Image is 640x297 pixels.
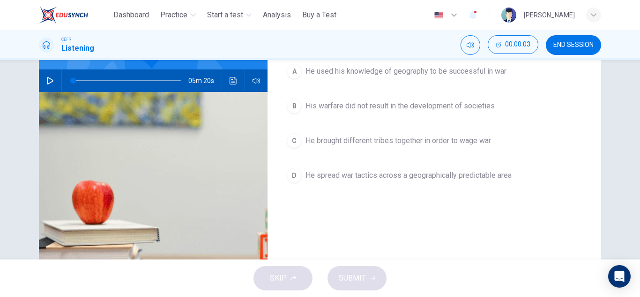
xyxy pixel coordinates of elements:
[287,99,302,114] div: B
[287,133,302,148] div: C
[61,43,94,54] h1: Listening
[501,8,516,23] img: Profile picture
[298,7,340,23] button: Buy a Test
[259,7,295,23] button: Analysis
[524,9,575,21] div: [PERSON_NAME]
[226,69,241,92] button: Click to see the audio transcription
[156,7,200,23] button: Practice
[283,164,586,187] button: DHe spread war tactics across a geographically predictable area
[188,69,222,92] span: 05m 20s
[113,9,149,21] span: Dashboard
[305,170,512,181] span: He spread war tactics across a geographically predictable area
[488,35,538,54] button: 00:00:03
[305,135,491,146] span: He brought different tribes together in order to wage war
[461,35,480,55] div: Mute
[553,41,594,49] span: END SESSION
[546,35,601,55] button: END SESSION
[39,6,88,24] img: ELTC logo
[488,35,538,55] div: Hide
[608,265,631,288] div: Open Intercom Messenger
[287,168,302,183] div: D
[110,7,153,23] button: Dashboard
[203,7,255,23] button: Start a test
[39,6,110,24] a: ELTC logo
[287,64,302,79] div: A
[305,100,495,112] span: His warfare did not result in the development of societies
[283,60,586,83] button: AHe used his knowledge of geography to be successful in war
[263,9,291,21] span: Analysis
[283,94,586,118] button: BHis warfare did not result in the development of societies
[302,9,336,21] span: Buy a Test
[207,9,243,21] span: Start a test
[61,36,71,43] span: CEFR
[505,41,530,48] span: 00:00:03
[283,129,586,152] button: CHe brought different tribes together in order to wage war
[433,12,445,19] img: en
[305,66,506,77] span: He used his knowledge of geography to be successful in war
[160,9,187,21] span: Practice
